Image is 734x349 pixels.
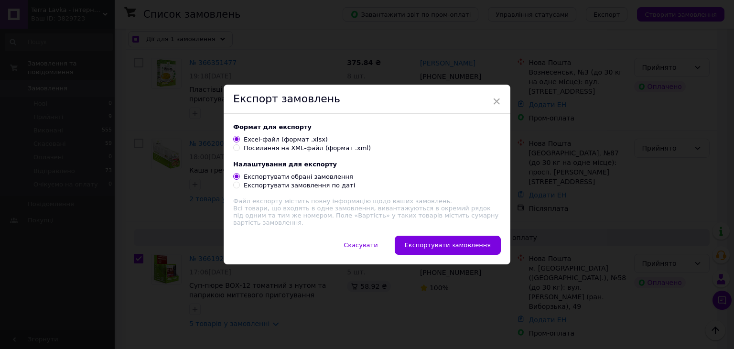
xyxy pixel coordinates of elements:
div: Налаштування для експорту [233,161,501,168]
span: Експортувати замовлення [405,241,491,249]
div: Файл експорту містить повну інформацію щодо ваших замовлень. [233,197,501,205]
button: Експортувати замовлення [395,236,501,255]
div: Експортувати замовлення по даті [244,181,355,190]
div: Експортувати обрані замовлення [244,173,353,181]
span: × [492,93,501,109]
div: Посилання на XML-файл (формат .xml) [244,144,371,153]
div: Формат для експорту [233,123,501,131]
div: Експорт замовлень [224,85,510,114]
span: Скасувати [344,241,378,249]
div: Excel-файл (формат .xlsx) [244,135,328,144]
button: Скасувати [334,236,388,255]
div: Всі товари, що входять в одне замовлення, вивантажуються в окремий рядок під одним та тим же номе... [233,197,501,226]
